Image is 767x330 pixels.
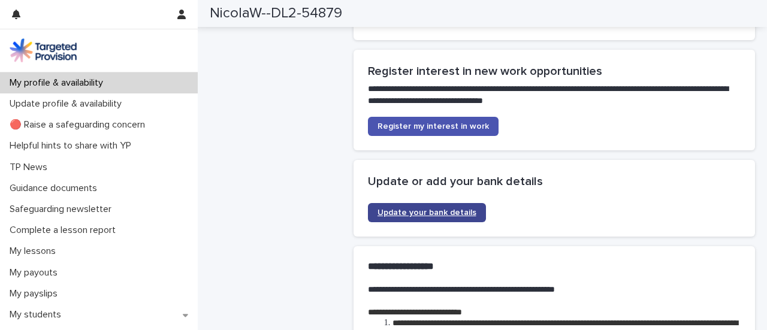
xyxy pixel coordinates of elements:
[378,208,476,217] span: Update your bank details
[5,77,113,89] p: My profile & availability
[368,64,741,78] h2: Register interest in new work opportunities
[5,98,131,110] p: Update profile & availability
[368,117,499,136] a: Register my interest in work
[10,38,77,62] img: M5nRWzHhSzIhMunXDL62
[5,225,125,236] p: Complete a lesson report
[5,119,155,131] p: 🔴 Raise a safeguarding concern
[5,288,67,299] p: My payslips
[368,203,486,222] a: Update your bank details
[5,246,65,257] p: My lessons
[5,204,121,215] p: Safeguarding newsletter
[368,174,741,189] h2: Update or add your bank details
[5,183,107,194] p: Guidance documents
[5,309,71,320] p: My students
[5,162,57,173] p: TP News
[210,5,342,22] h2: NicolaW--DL2-54879
[378,122,489,131] span: Register my interest in work
[5,267,67,278] p: My payouts
[5,140,141,152] p: Helpful hints to share with YP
